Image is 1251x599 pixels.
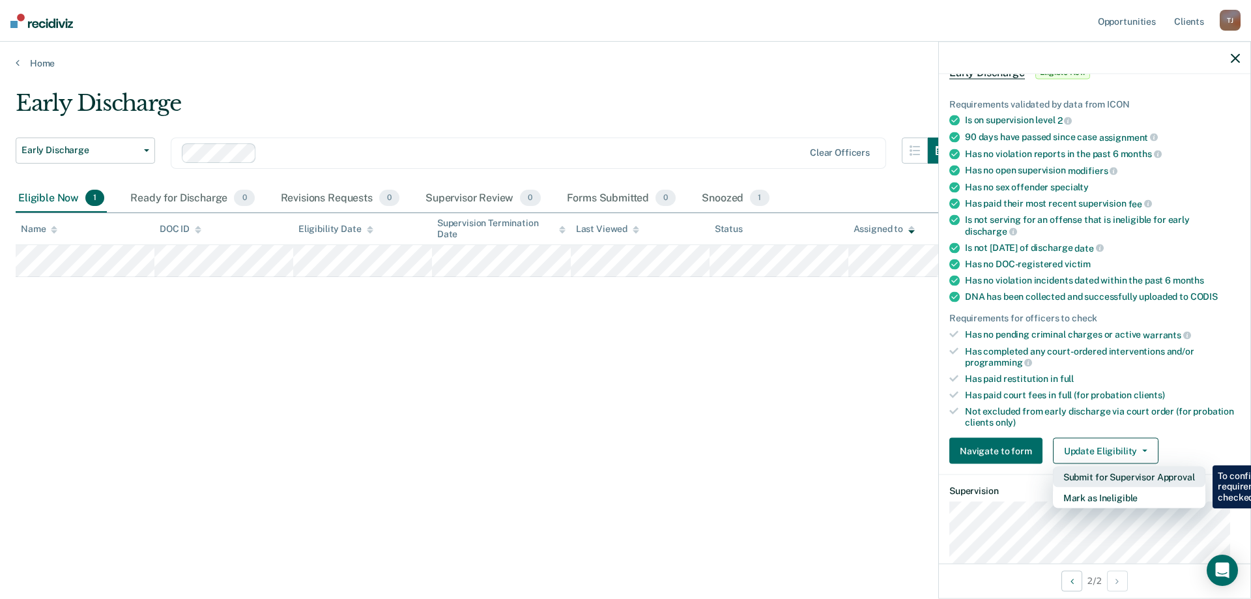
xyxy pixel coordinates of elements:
[949,438,1042,464] button: Navigate to form
[655,190,676,207] span: 0
[379,190,399,207] span: 0
[16,90,954,127] div: Early Discharge
[949,486,1240,497] dt: Supervision
[1173,275,1204,285] span: months
[949,438,1048,464] a: Navigate to form
[1053,467,1205,488] button: Submit for Supervisor Approval
[1220,10,1241,31] div: T J
[1068,166,1118,176] span: modifiers
[965,165,1240,177] div: Has no open supervision
[965,357,1032,368] span: programming
[965,115,1240,126] div: Is on supervision level
[854,224,915,235] div: Assigned to
[1053,488,1205,508] button: Mark as Ineligible
[699,184,771,213] div: Snoozed
[965,373,1240,385] div: Has paid restitution in
[965,291,1240,302] div: DNA has been collected and successfully uploaded to
[1207,555,1238,586] div: Open Intercom Messenger
[1050,181,1089,192] span: specialty
[996,416,1016,427] span: only)
[965,242,1240,254] div: Is not [DATE] of discharge
[22,145,139,156] span: Early Discharge
[10,14,73,28] img: Recidiviz
[1143,330,1191,340] span: warrants
[128,184,257,213] div: Ready for Discharge
[939,563,1250,598] div: 2 / 2
[965,226,1017,237] span: discharge
[965,275,1240,286] div: Has no violation incidents dated within the past 6
[965,259,1240,270] div: Has no DOC-registered
[16,184,107,213] div: Eligible Now
[160,224,201,235] div: DOC ID
[949,313,1240,324] div: Requirements for officers to check
[437,218,566,240] div: Supervision Termination Date
[1053,438,1158,464] button: Update Eligibility
[1074,242,1103,253] span: date
[1099,132,1158,142] span: assignment
[965,405,1240,428] div: Not excluded from early discharge via court order (for probation clients
[234,190,254,207] span: 0
[1061,570,1082,591] button: Previous Opportunity
[21,224,57,235] div: Name
[965,148,1240,160] div: Has no violation reports in the past 6
[715,224,743,235] div: Status
[278,184,402,213] div: Revisions Requests
[564,184,679,213] div: Forms Submitted
[750,190,769,207] span: 1
[965,181,1240,192] div: Has no sex offender
[965,214,1240,237] div: Is not serving for an offense that is ineligible for early
[949,98,1240,110] div: Requirements validated by data from ICON
[423,184,543,213] div: Supervisor Review
[576,224,639,235] div: Last Viewed
[965,197,1240,209] div: Has paid their most recent supervision
[1065,259,1091,269] span: victim
[1129,198,1152,209] span: fee
[85,190,104,207] span: 1
[965,132,1240,143] div: 90 days have passed since case
[1107,570,1128,591] button: Next Opportunity
[1060,373,1074,384] span: full
[1190,291,1218,302] span: CODIS
[298,224,373,235] div: Eligibility Date
[1134,390,1165,400] span: clients)
[16,57,1235,69] a: Home
[965,345,1240,368] div: Has completed any court-ordered interventions and/or
[520,190,540,207] span: 0
[965,390,1240,401] div: Has paid court fees in full (for probation
[1121,149,1162,159] span: months
[810,147,870,158] div: Clear officers
[965,329,1240,341] div: Has no pending criminal charges or active
[1057,115,1072,126] span: 2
